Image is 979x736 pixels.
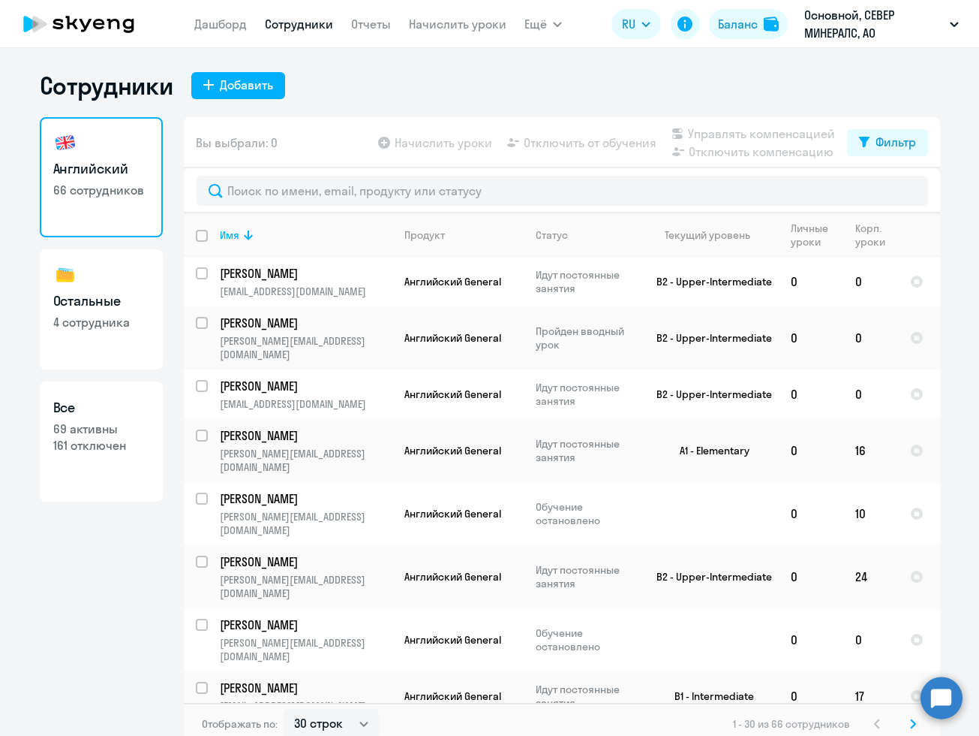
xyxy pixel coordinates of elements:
td: 0 [779,671,843,721]
p: Основной, СЕВЕР МИНЕРАЛС, АО [804,6,944,42]
h3: Все [53,398,149,418]
p: [PERSON_NAME] [220,378,389,394]
td: 0 [843,257,898,306]
a: [PERSON_NAME] [220,554,392,570]
span: Ещё [524,15,547,33]
div: Личные уроки [791,222,833,249]
p: [PERSON_NAME][EMAIL_ADDRESS][DOMAIN_NAME] [220,447,392,474]
span: Английский General [404,633,501,647]
h3: Остальные [53,291,149,311]
p: 69 активны [53,421,149,437]
span: Английский General [404,275,501,288]
button: Добавить [191,72,285,99]
td: B2 - Upper-Intermediate [639,306,779,370]
td: B2 - Upper-Intermediate [639,257,779,306]
p: Идут постоянные занятия [536,563,638,590]
span: Английский General [404,507,501,520]
p: [EMAIL_ADDRESS][DOMAIN_NAME] [220,285,392,298]
p: Идут постоянные занятия [536,381,638,408]
p: [PERSON_NAME][EMAIL_ADDRESS][DOMAIN_NAME] [220,636,392,663]
p: [PERSON_NAME] [220,680,389,696]
a: [PERSON_NAME] [220,265,392,282]
td: 0 [779,608,843,671]
div: Текущий уровень [651,228,778,242]
td: 0 [779,419,843,482]
div: Фильтр [875,133,916,151]
img: others [53,263,77,287]
p: [PERSON_NAME] [220,490,389,507]
td: 0 [843,370,898,419]
span: Английский General [404,331,501,345]
button: Балансbalance [709,9,788,39]
td: 10 [843,482,898,545]
a: Все69 активны161 отключен [40,382,163,502]
span: Английский General [404,689,501,703]
a: Начислить уроки [409,17,506,32]
p: Идут постоянные занятия [536,683,638,710]
a: Сотрудники [265,17,333,32]
td: 0 [779,482,843,545]
button: Фильтр [847,129,928,156]
span: Английский General [404,388,501,401]
p: [PERSON_NAME] [220,315,389,331]
td: 0 [843,608,898,671]
p: Обучение остановлено [536,626,638,653]
a: Остальные4 сотрудника [40,249,163,370]
input: Поиск по имени, email, продукту или статусу [196,176,928,206]
img: balance [764,17,779,32]
button: RU [611,9,661,39]
td: 24 [843,545,898,608]
p: Пройден вводный урок [536,324,638,351]
a: [PERSON_NAME] [220,617,392,633]
a: [PERSON_NAME] [220,427,392,444]
div: Добавить [220,76,273,94]
div: Личные уроки [791,222,842,249]
p: [EMAIL_ADDRESS][DOMAIN_NAME] [220,397,392,411]
td: 0 [843,306,898,370]
div: Имя [220,228,392,242]
td: 16 [843,419,898,482]
p: Обучение остановлено [536,500,638,527]
td: B1 - Intermediate [639,671,779,721]
p: 4 сотрудника [53,314,149,330]
span: Английский General [404,444,501,457]
span: Вы выбрали: 0 [196,134,278,152]
div: Корп. уроки [855,222,887,249]
p: 66 сотрудников [53,182,149,198]
div: Имя [220,228,239,242]
span: RU [622,15,635,33]
a: [PERSON_NAME] [220,315,392,331]
td: B2 - Upper-Intermediate [639,370,779,419]
div: Баланс [718,15,758,33]
a: Дашборд [194,17,247,32]
p: [PERSON_NAME][EMAIL_ADDRESS][DOMAIN_NAME] [220,573,392,600]
p: [PERSON_NAME] [220,265,389,282]
span: Английский General [404,570,501,584]
a: Английский66 сотрудников [40,117,163,237]
td: 0 [779,545,843,608]
div: Продукт [404,228,523,242]
td: 0 [779,370,843,419]
p: [PERSON_NAME] [220,554,389,570]
td: B2 - Upper-Intermediate [639,545,779,608]
a: [PERSON_NAME] [220,490,392,507]
button: Ещё [524,9,562,39]
td: A1 - Elementary [639,419,779,482]
button: Основной, СЕВЕР МИНЕРАЛС, АО [797,6,966,42]
div: Статус [536,228,638,242]
p: Идут постоянные занятия [536,268,638,295]
span: Отображать по: [202,717,278,731]
a: [PERSON_NAME] [220,378,392,394]
td: 0 [779,257,843,306]
h3: Английский [53,159,149,179]
div: Продукт [404,228,445,242]
p: Идут постоянные занятия [536,437,638,464]
a: [PERSON_NAME] [220,680,392,696]
p: 161 отключен [53,437,149,454]
p: [PERSON_NAME][EMAIL_ADDRESS][DOMAIN_NAME] [220,334,392,361]
p: [PERSON_NAME][EMAIL_ADDRESS][DOMAIN_NAME] [220,510,392,537]
h1: Сотрудники [40,71,173,101]
p: [PERSON_NAME] [220,617,389,633]
p: [EMAIL_ADDRESS][DOMAIN_NAME] [220,699,392,713]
